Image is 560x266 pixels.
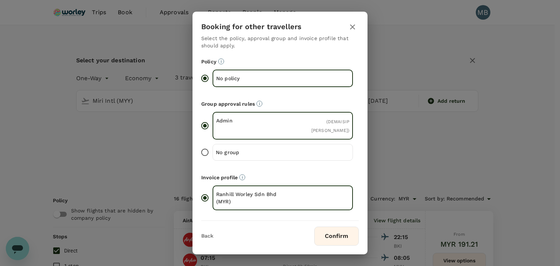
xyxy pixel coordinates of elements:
p: No group [216,149,283,156]
h3: Booking for other travellers [201,23,302,31]
p: No policy [216,75,283,82]
button: Confirm [314,227,359,246]
svg: The payment currency and company information are based on the selected invoice profile. [239,174,245,180]
svg: Booking restrictions are based on the selected travel policy. [218,58,224,64]
p: Group approval rules [201,100,359,107]
p: Policy [201,58,359,65]
p: Select the policy, approval group and invoice profile that should apply. [201,35,359,49]
p: Invoice profile [201,174,359,181]
svg: Default approvers or custom approval rules (if available) are based on the user group. [256,101,262,107]
span: ( DEMAISIP [PERSON_NAME] ) [311,119,349,133]
p: Ranhill Worley Sdn Bhd (MYR) [216,191,283,205]
button: Back [201,233,213,239]
p: Admin [216,117,283,124]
